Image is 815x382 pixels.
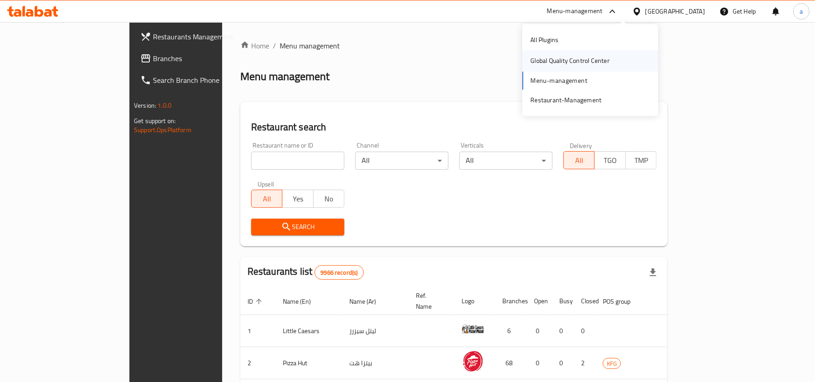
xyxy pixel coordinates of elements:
span: KFG [603,358,620,369]
span: ID [248,296,265,307]
div: Menu-management [547,6,603,17]
div: Export file [642,262,664,283]
td: Pizza Hut [276,347,342,379]
td: ليتل سيزرز [342,315,409,347]
div: All [355,152,448,170]
th: Branches [495,287,527,315]
th: Open [527,287,552,315]
button: No [313,190,344,208]
img: Pizza Hut [462,350,484,372]
td: بيتزا هت [342,347,409,379]
th: Closed [574,287,596,315]
h2: Restaurant search [251,120,657,134]
span: Branches [153,53,258,64]
span: Get support on: [134,115,176,127]
div: Restaurant-Management [530,95,601,105]
a: Branches [133,48,266,69]
div: Total records count [315,265,363,280]
span: a [800,6,803,16]
label: Upsell [257,181,274,187]
td: 0 [552,347,574,379]
td: 68 [495,347,527,379]
a: Restaurants Management [133,26,266,48]
h2: Menu management [240,69,329,84]
td: 0 [552,315,574,347]
input: Search for restaurant name or ID.. [251,152,344,170]
span: Ref. Name [416,290,443,312]
span: 1.0.0 [157,100,172,111]
nav: breadcrumb [240,40,667,51]
span: All [255,192,279,205]
button: All [563,151,595,169]
td: 2 [574,347,596,379]
span: Menu management [280,40,340,51]
button: TGO [594,151,625,169]
div: [GEOGRAPHIC_DATA] [645,6,705,16]
span: Restaurants Management [153,31,258,42]
span: Name (Ar) [349,296,388,307]
button: All [251,190,282,208]
span: Search Branch Phone [153,75,258,86]
td: 0 [527,347,552,379]
label: Delivery [570,142,592,148]
span: Yes [286,192,310,205]
span: 9966 record(s) [315,268,363,277]
td: 0 [574,315,596,347]
a: Support.OpsPlatform [134,124,191,136]
td: 0 [527,315,552,347]
th: Busy [552,287,574,315]
span: TGO [598,154,622,167]
span: No [317,192,341,205]
h2: Restaurants list [248,265,364,280]
td: 6 [495,315,527,347]
button: Search [251,219,344,235]
span: TMP [629,154,653,167]
span: Version: [134,100,156,111]
div: Global Quality Control Center [530,56,610,66]
span: All [567,154,591,167]
div: All Plugins [530,35,558,45]
button: Yes [282,190,313,208]
img: Little Caesars [462,318,484,340]
th: Logo [454,287,495,315]
span: Search [258,221,337,233]
span: Name (En) [283,296,323,307]
span: POS group [603,296,642,307]
td: Little Caesars [276,315,342,347]
a: Search Branch Phone [133,69,266,91]
div: All [459,152,553,170]
button: TMP [625,151,657,169]
li: / [273,40,276,51]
